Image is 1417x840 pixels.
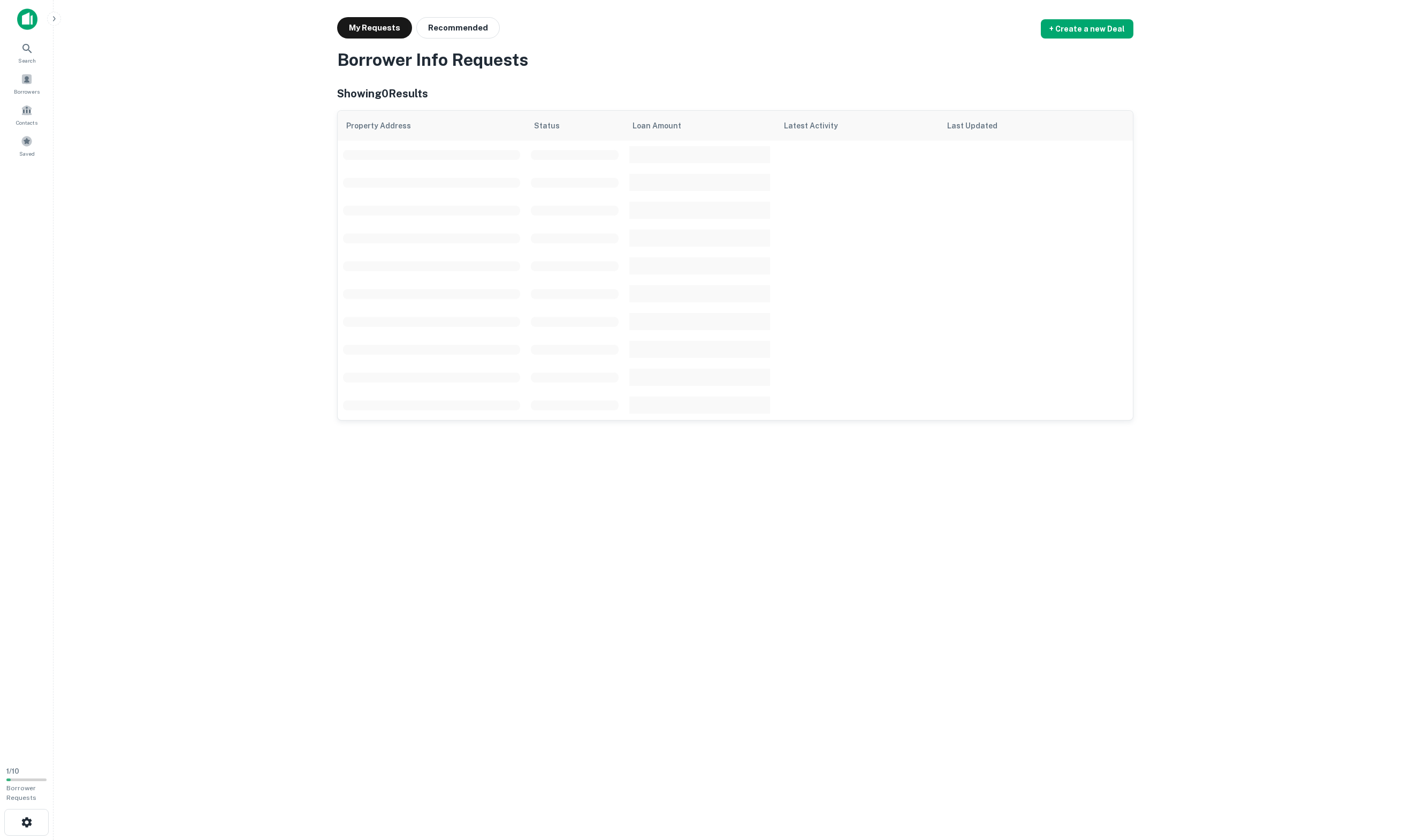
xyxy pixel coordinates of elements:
span: Contacts [16,118,37,127]
div: Latest Activity [784,119,838,132]
span: Borrowers [14,87,40,96]
div: Loan Amount [633,119,681,132]
button: My Requests [337,17,412,39]
th: Latest Activity [775,111,939,141]
h5: Showing 0 Results [337,86,1133,102]
div: Last Updated [947,119,997,132]
img: capitalize-icon.png [17,9,37,30]
span: Borrower Requests [6,784,36,801]
span: Saved [19,149,35,158]
a: Saved [3,131,50,160]
a: Contacts [3,100,50,129]
div: scrollable content [338,111,1133,420]
th: Last Updated [939,111,1093,141]
th: Loan Amount [624,111,775,141]
h3: Borrower Info Requests [337,47,1133,73]
div: Property Address [346,119,411,132]
span: Search [18,56,36,65]
th: Status [525,111,624,141]
button: Recommended [416,17,500,39]
button: + Create a new Deal [1041,19,1133,39]
a: Borrowers [3,69,50,98]
span: 1 / 10 [6,767,19,775]
th: Property Address [338,111,525,141]
a: Search [3,38,50,67]
div: Status [534,119,560,132]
